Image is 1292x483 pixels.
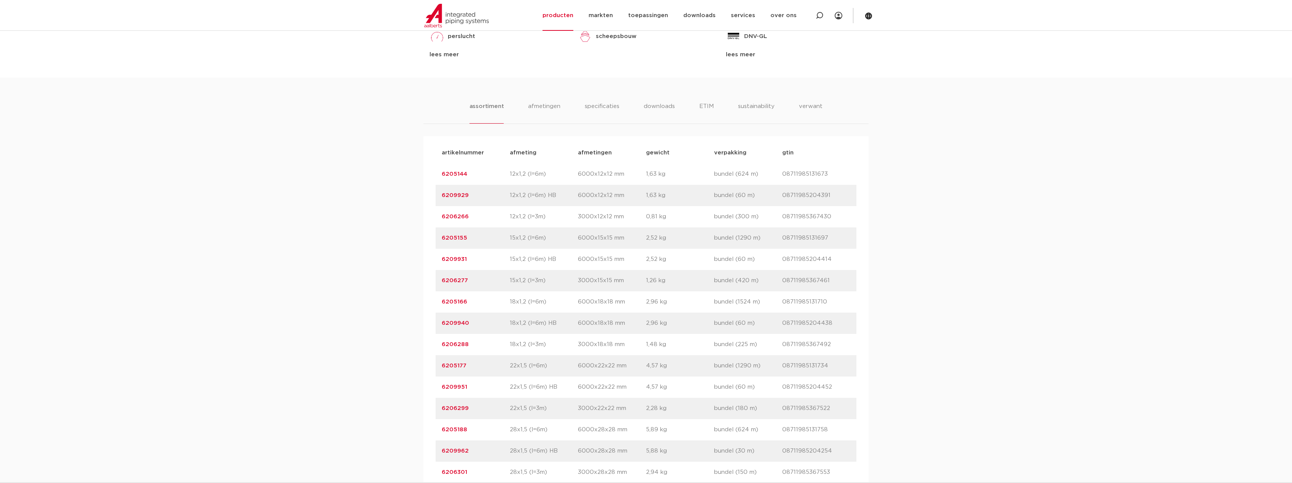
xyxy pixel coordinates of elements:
p: 3000x12x12 mm [578,212,646,221]
a: 6209962 [442,448,469,454]
p: 08711985367430 [782,212,850,221]
p: 4,57 kg [646,383,714,392]
p: 28x1,5 (l=6m) [510,425,578,434]
p: 22x1,5 (l=6m) HB [510,383,578,392]
a: 6206288 [442,342,469,347]
p: perslucht [448,32,475,41]
p: bundel (60 m) [714,255,782,264]
p: 1,63 kg [646,191,714,200]
li: sustainability [738,102,775,124]
img: DNV-GL [726,29,741,44]
p: 6000x22x22 mm [578,383,646,392]
p: bundel (1524 m) [714,297,782,307]
li: specificaties [585,102,619,124]
p: 12x1,2 (l=3m) [510,212,578,221]
p: 08711985204452 [782,383,850,392]
a: 6206277 [442,278,468,283]
a: 6205155 [442,235,467,241]
a: 6206299 [442,405,469,411]
p: 6000x18x18 mm [578,319,646,328]
div: lees meer [726,50,862,59]
p: 08711985367522 [782,404,850,413]
p: 08711985367461 [782,276,850,285]
p: 3000x28x28 mm [578,468,646,477]
p: gewicht [646,148,714,157]
p: 15x1,2 (l=6m) [510,234,578,243]
p: 15x1,2 (l=6m) HB [510,255,578,264]
a: 6206301 [442,469,467,475]
a: 6209940 [442,320,469,326]
p: verpakking [714,148,782,157]
p: 08711985131734 [782,361,850,370]
li: downloads [644,102,675,124]
p: bundel (60 m) [714,383,782,392]
p: DNV-GL [744,32,767,41]
a: 6205188 [442,427,467,432]
p: gtin [782,148,850,157]
p: bundel (300 m) [714,212,782,221]
p: 6000x22x22 mm [578,361,646,370]
p: 1,26 kg [646,276,714,285]
li: verwant [799,102,823,124]
p: 4,57 kg [646,361,714,370]
p: 3000x22x22 mm [578,404,646,413]
a: 6205177 [442,363,466,369]
p: 3000x15x15 mm [578,276,646,285]
img: scheepsbouw [578,29,593,44]
a: 6209929 [442,192,469,198]
p: 12x1,2 (l=6m) [510,170,578,179]
p: 6000x28x28 mm [578,425,646,434]
p: 28x1,5 (l=3m) [510,468,578,477]
a: 6205166 [442,299,467,305]
p: 22x1,5 (l=6m) [510,361,578,370]
p: 2,28 kg [646,404,714,413]
p: 12x1,2 (l=6m) HB [510,191,578,200]
li: ETIM [699,102,714,124]
img: perslucht [430,29,445,44]
p: 2,96 kg [646,319,714,328]
p: 08711985367492 [782,340,850,349]
p: bundel (1290 m) [714,234,782,243]
p: 18x1,2 (l=3m) [510,340,578,349]
p: bundel (624 m) [714,170,782,179]
p: bundel (420 m) [714,276,782,285]
li: afmetingen [528,102,560,124]
p: 6000x28x28 mm [578,446,646,456]
p: 08711985204254 [782,446,850,456]
p: bundel (624 m) [714,425,782,434]
p: bundel (60 m) [714,319,782,328]
p: 1,63 kg [646,170,714,179]
p: 08711985131673 [782,170,850,179]
p: artikelnummer [442,148,510,157]
p: 5,89 kg [646,425,714,434]
p: bundel (30 m) [714,446,782,456]
div: lees meer [430,50,566,59]
p: 08711985131758 [782,425,850,434]
p: 6000x15x15 mm [578,255,646,264]
p: 22x1,5 (l=3m) [510,404,578,413]
p: 08711985204391 [782,191,850,200]
p: 0,81 kg [646,212,714,221]
p: 15x1,2 (l=3m) [510,276,578,285]
p: 1,48 kg [646,340,714,349]
p: 2,96 kg [646,297,714,307]
p: 3000x18x18 mm [578,340,646,349]
p: afmeting [510,148,578,157]
p: 18x1,2 (l=6m) [510,297,578,307]
p: 28x1,5 (l=6m) HB [510,446,578,456]
p: bundel (180 m) [714,404,782,413]
p: bundel (60 m) [714,191,782,200]
li: assortiment [469,102,504,124]
p: 2,52 kg [646,234,714,243]
p: afmetingen [578,148,646,157]
p: 08711985131710 [782,297,850,307]
p: 08711985204438 [782,319,850,328]
a: 6209951 [442,384,467,390]
p: bundel (1290 m) [714,361,782,370]
a: 6206266 [442,214,469,219]
p: 6000x12x12 mm [578,191,646,200]
p: 6000x18x18 mm [578,297,646,307]
p: 5,88 kg [646,446,714,456]
p: 2,94 kg [646,468,714,477]
p: 2,52 kg [646,255,714,264]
